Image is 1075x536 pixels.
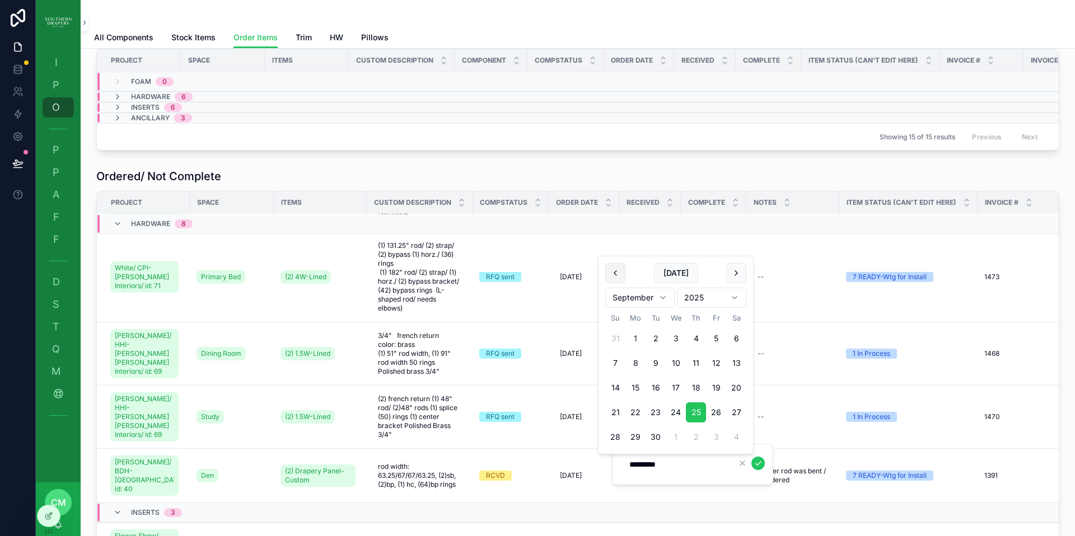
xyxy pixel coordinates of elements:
[233,32,278,43] span: Order Items
[131,508,160,517] span: Inserts
[985,198,1018,207] span: Invoice #
[43,185,74,205] a: A
[50,234,62,245] span: F
[43,317,74,337] a: T
[686,402,706,422] button: Thursday, September 25th, 2025, selected
[94,32,153,43] span: All Components
[181,219,186,228] div: 8
[754,198,777,207] span: Notes
[758,412,764,421] div: --
[743,56,780,65] span: Complete
[356,56,433,65] span: Custom Description
[50,57,62,68] span: I
[43,229,74,250] a: F
[43,162,74,182] a: P
[111,56,142,65] span: Project
[45,13,72,31] img: App logo
[646,312,666,324] th: Tuesday
[625,353,646,373] button: Monday, September 8th, 2025
[654,263,698,283] button: [DATE]
[131,114,170,123] span: Ancillary
[947,56,980,65] span: Invoice #
[43,207,74,227] a: F
[686,353,706,373] button: Thursday, September 11th, 2025
[758,272,764,281] div: --
[361,27,389,50] a: Pillows
[666,427,686,447] button: Wednesday, October 1st, 2025
[378,462,461,489] span: rod width: 63.25/67/67/63.25, (2)sb, (2)bp, (1) hc, (64)bp rings
[50,321,62,332] span: T
[480,198,527,207] span: CompStatus
[462,56,506,65] span: Component
[50,344,62,355] span: Q
[201,471,214,480] span: Den
[486,272,515,282] div: RFQ sent
[758,467,828,485] span: Center rod was bent / reordered
[171,27,216,50] a: Stock Items
[50,167,62,178] span: P
[646,402,666,422] button: Tuesday, September 23rd, 2025
[374,198,451,207] span: Custom Description
[115,264,174,290] span: White/ CPI- [PERSON_NAME] Interiors/ id: 71
[197,270,245,284] a: Primary Bed
[110,261,179,293] a: White/ CPI- [PERSON_NAME] Interiors/ id: 71
[726,328,746,349] button: Saturday, September 6th, 2025
[560,349,582,358] span: [DATE]
[171,508,175,517] div: 3
[726,353,746,373] button: Saturday, September 13th, 2025
[330,32,343,43] span: HW
[853,272,927,282] div: 7 READY-Wtg for Install
[296,27,312,50] a: Trim
[984,412,1000,421] span: 1470
[666,378,686,398] button: Wednesday, September 17th, 2025
[361,32,389,43] span: Pillows
[43,53,74,73] a: I
[666,353,686,373] button: Wednesday, September 10th, 2025
[706,402,726,422] button: Friday, September 26th, 2025
[330,27,343,50] a: HW
[726,427,746,447] button: Saturday, October 4th, 2025
[808,56,918,65] span: Item Status (can't edit here)
[605,328,625,349] button: Sunday, August 31st, 2025
[605,353,625,373] button: Sunday, September 7th, 2025
[706,312,726,324] th: Friday
[706,328,726,349] button: Friday, September 5th, 2025
[880,133,955,142] span: Showing 15 of 15 results
[181,114,185,123] div: 3
[43,75,74,95] a: P
[625,378,646,398] button: Monday, September 15th, 2025
[188,56,210,65] span: Space
[847,198,956,207] span: Item Status (can't edit here)
[706,353,726,373] button: Friday, September 12th, 2025
[43,339,74,359] a: Q
[50,299,62,310] span: S
[984,272,999,281] span: 1473
[197,347,246,360] a: Dining Room
[625,312,646,324] th: Monday
[115,394,174,439] span: [PERSON_NAME]/ HHI- [PERSON_NAME] [PERSON_NAME] Interiors/ id: 69
[201,412,219,421] span: Study
[110,455,179,496] a: [PERSON_NAME]/ BDH- [GEOGRAPHIC_DATA]/ id: 40
[50,102,62,113] span: O
[666,328,686,349] button: Wednesday, September 3rd, 2025
[110,329,179,378] a: [PERSON_NAME]/ HHI- [PERSON_NAME] [PERSON_NAME] Interiors/ id: 69
[378,394,461,439] span: (2) french return (1) 48" rod/ (2)48" rods (1) splice (50) rings (1) center bracket Polished Bras...
[131,103,160,112] span: Inserts
[110,392,179,441] a: [PERSON_NAME]/ HHI- [PERSON_NAME] [PERSON_NAME] Interiors/ id: 69
[285,412,330,421] span: (2) 1.5W-Lined
[43,361,74,382] a: M
[605,312,746,447] table: September 2025
[853,471,927,481] div: 7 READY-Wtg for Install
[43,272,74,292] a: D
[233,27,278,49] a: Order Items
[197,469,218,482] a: Den
[201,349,241,358] span: Dining Room
[43,97,74,117] a: O
[646,328,666,349] button: Tuesday, September 2nd, 2025
[646,353,666,373] button: Tuesday, September 9th, 2025
[162,77,167,86] div: 0
[688,198,725,207] span: Complete
[197,410,224,424] a: Study
[686,378,706,398] button: Thursday, September 18th, 2025
[706,427,726,447] button: Friday, October 3rd, 2025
